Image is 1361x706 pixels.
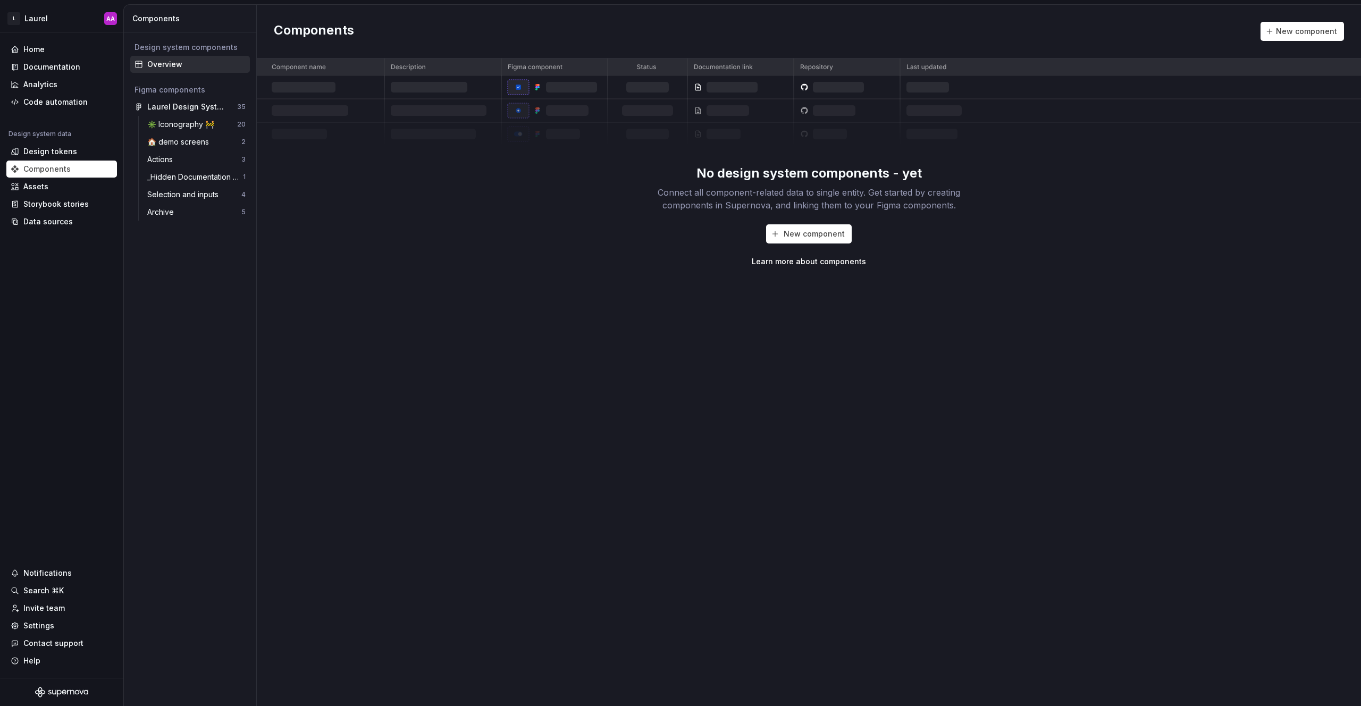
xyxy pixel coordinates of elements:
[243,173,246,181] div: 1
[6,161,117,178] a: Components
[23,62,80,72] div: Documentation
[6,178,117,195] a: Assets
[135,85,246,95] div: Figma components
[130,98,250,115] a: Laurel Design System35
[1276,26,1337,37] span: New component
[23,44,45,55] div: Home
[274,22,354,41] h2: Components
[6,213,117,230] a: Data sources
[241,208,246,216] div: 5
[23,620,54,631] div: Settings
[23,199,89,209] div: Storybook stories
[766,224,852,243] button: New component
[6,41,117,58] a: Home
[6,94,117,111] a: Code automation
[23,603,65,613] div: Invite team
[23,655,40,666] div: Help
[6,652,117,669] button: Help
[24,13,48,24] div: Laurel
[147,137,213,147] div: 🏠 demo screens
[147,154,177,165] div: Actions
[130,56,250,73] a: Overview
[143,169,250,186] a: _Hidden Documentation Components1
[23,146,77,157] div: Design tokens
[639,186,979,212] div: Connect all component-related data to single entity. Get started by creating components in Supern...
[106,14,115,23] div: AA
[147,172,243,182] div: _Hidden Documentation Components
[6,635,117,652] button: Contact support
[23,568,72,578] div: Notifications
[147,102,226,112] div: Laurel Design System
[147,59,246,70] div: Overview
[241,138,246,146] div: 2
[696,165,922,182] div: No design system components - yet
[147,189,223,200] div: Selection and inputs
[7,12,20,25] div: L
[143,204,250,221] a: Archive5
[147,207,178,217] div: Archive
[6,582,117,599] button: Search ⌘K
[6,76,117,93] a: Analytics
[6,565,117,582] button: Notifications
[6,617,117,634] a: Settings
[23,97,88,107] div: Code automation
[135,42,246,53] div: Design system components
[132,13,252,24] div: Components
[241,155,246,164] div: 3
[23,585,64,596] div: Search ⌘K
[23,216,73,227] div: Data sources
[6,58,117,75] a: Documentation
[143,151,250,168] a: Actions3
[143,133,250,150] a: 🏠 demo screens2
[237,103,246,111] div: 35
[143,116,250,133] a: ✳️ Iconography 🚧20
[23,181,48,192] div: Assets
[23,638,83,649] div: Contact support
[147,119,219,130] div: ✳️ Iconography 🚧
[237,120,246,129] div: 20
[23,164,71,174] div: Components
[1261,22,1344,41] button: New component
[23,79,57,90] div: Analytics
[2,7,121,30] button: LLaurelAA
[6,143,117,160] a: Design tokens
[6,196,117,213] a: Storybook stories
[784,229,845,239] span: New component
[752,256,866,267] a: Learn more about components
[9,130,71,138] div: Design system data
[241,190,246,199] div: 4
[35,687,88,697] svg: Supernova Logo
[6,600,117,617] a: Invite team
[143,186,250,203] a: Selection and inputs4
